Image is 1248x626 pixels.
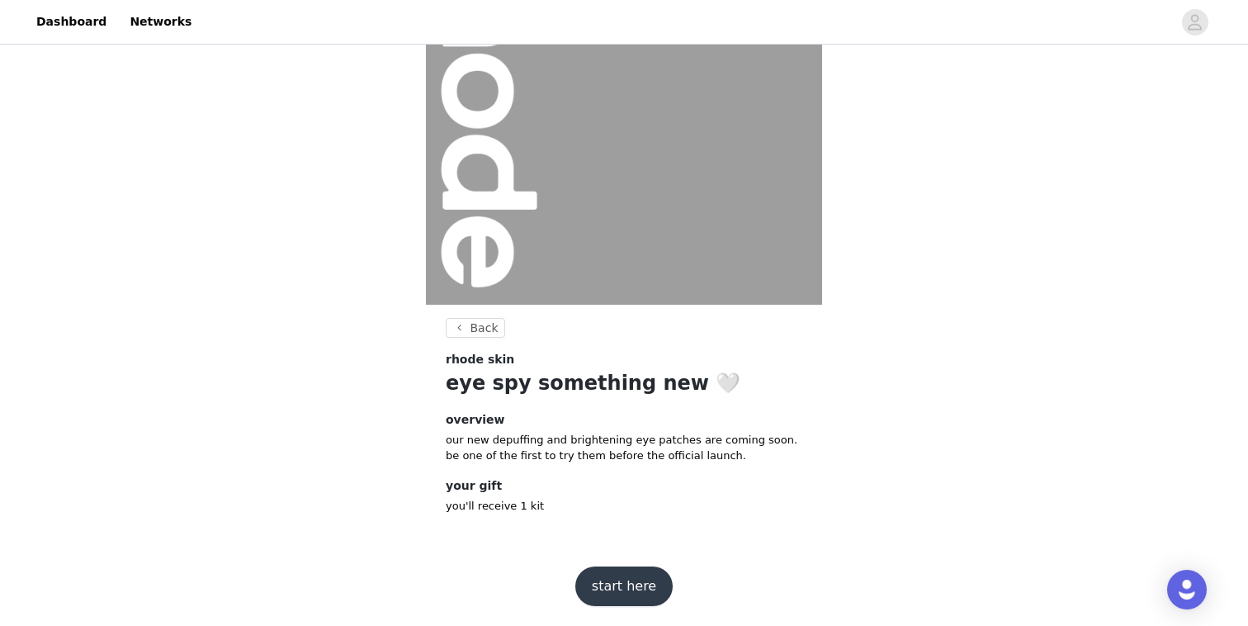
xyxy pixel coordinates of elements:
a: Networks [120,3,201,40]
span: rhode skin [446,351,514,368]
a: Dashboard [26,3,116,40]
button: Back [446,318,505,338]
p: you'll receive 1 kit [446,498,802,515]
h1: eye spy something new 🤍 [446,368,802,398]
h4: your gift [446,477,802,495]
div: Open Intercom Messenger [1167,570,1207,609]
div: avatar [1187,9,1203,36]
p: our new depuffing and brightening eye patches are coming soon. be one of the first to try them be... [446,432,802,464]
h4: overview [446,411,802,429]
button: start here [575,567,673,606]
